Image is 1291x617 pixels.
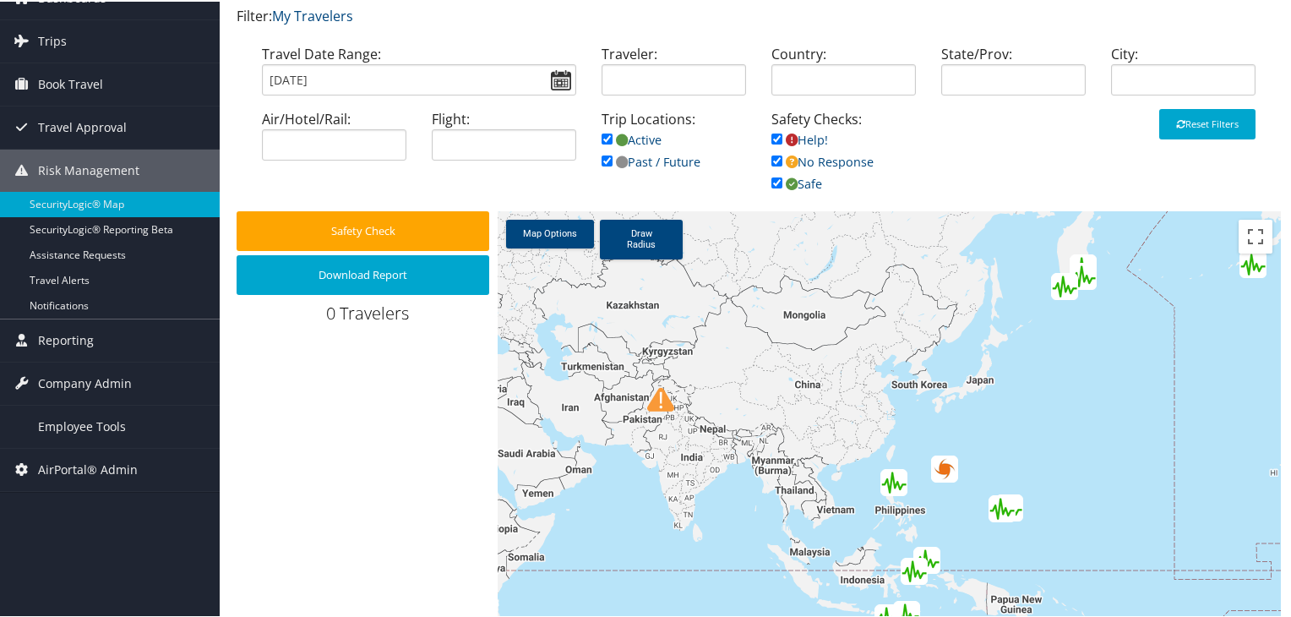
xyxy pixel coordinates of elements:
[996,493,1023,520] div: Green earthquake alert (Magnitude 4.7M, Depth:10km) in Guam 10/08/2025 22:10 UTC, No people affec...
[913,545,940,572] div: Green earthquake alert (Magnitude 4.7M, Depth:44.42km) in Indonesia 10/08/2025 20:30 UTC, 320 tho...
[771,174,822,190] a: Safe
[771,130,828,146] a: Help!
[506,218,594,247] a: Map Options
[237,4,933,26] p: Filter:
[1239,218,1272,252] button: Toggle fullscreen view
[38,318,94,360] span: Reporting
[38,361,132,403] span: Company Admin
[272,5,353,24] a: My Travelers
[759,42,929,107] div: Country:
[880,467,907,494] div: Green earthquake alert (Magnitude 4.7M, Depth:100.722km) in Philippines 11/08/2025 02:55 UTC, 2.4...
[929,42,1098,107] div: State/Prov:
[38,62,103,104] span: Book Travel
[237,254,489,293] button: Download Report
[237,300,498,332] div: 0 Travelers
[602,130,662,146] a: Active
[771,152,874,168] a: No Response
[759,107,929,210] div: Safety Checks:
[589,42,759,107] div: Traveler:
[901,556,928,583] div: Green earthquake alert (Magnitude 4.8M, Depth:50.433km) in [unknown] 10/08/2025 15:57 UTC, No peo...
[419,107,589,172] div: Flight:
[249,107,419,172] div: Air/Hotel/Rail:
[589,107,759,188] div: Trip Locations:
[931,454,958,481] div: Orange alert for tropical cyclone PODUL-25. Population affected by Category 1 (120 km/h) wind spe...
[38,148,139,190] span: Risk Management
[1070,261,1097,288] div: Green earthquake alert (Magnitude 4.5M, Depth:10km) in [unknown] 10/08/2025 19:12 UTC, No people ...
[1070,253,1097,280] div: Green earthquake alert (Magnitude 4.6M, Depth:35km) in Russia 11/08/2025 00:36 UTC, Few people af...
[1098,42,1268,107] div: City:
[38,404,126,446] span: Employee Tools
[602,152,700,168] a: Past / Future
[249,42,589,107] div: Travel Date Range:
[989,494,1016,521] div: Green earthquake alert (Magnitude 4.5M, Depth:86.658km) in Guam 10/08/2025 15:24 UTC, 30 thousand...
[38,447,138,489] span: AirPortal® Admin
[1051,271,1078,298] div: Green earthquake alert (Magnitude 4.9M, Depth:68.372km) in Russia 11/08/2025 09:53 UTC, 4 thousan...
[38,19,67,61] span: Trips
[600,218,683,258] a: Draw Radius
[1239,249,1266,276] div: Green earthquake alert (Magnitude 4.5M, Depth:10km) in United States 11/08/2025 05:52 UTC, 3 thou...
[237,210,489,249] button: Safety Check
[1159,107,1256,138] button: Reset Filters
[38,105,127,147] span: Travel Approval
